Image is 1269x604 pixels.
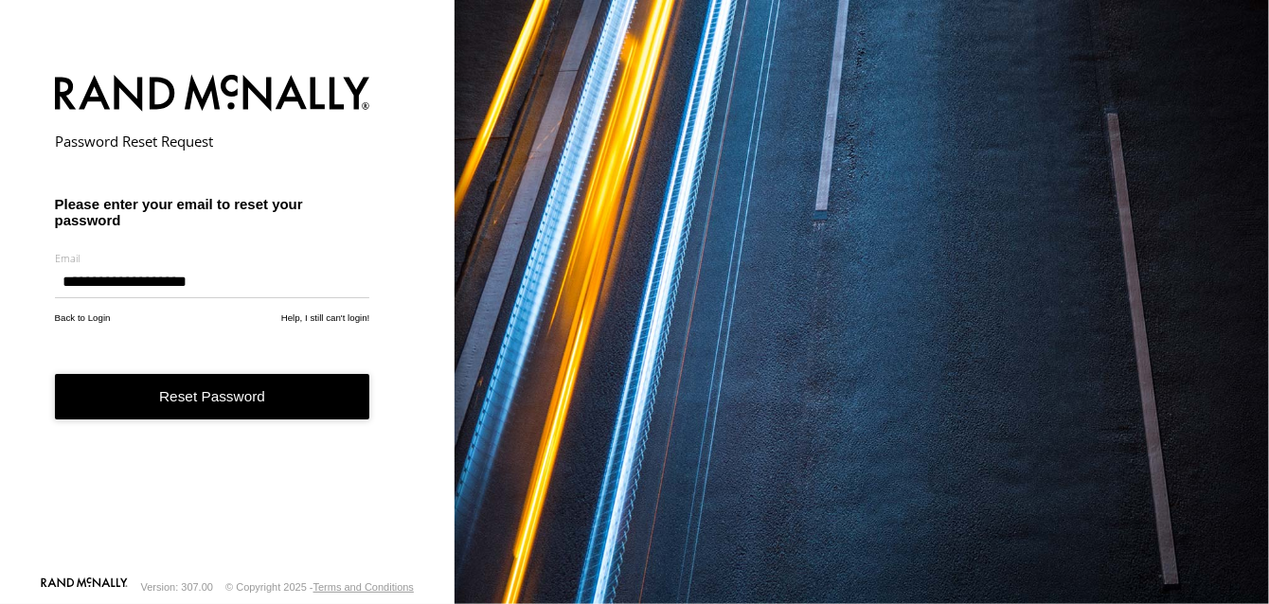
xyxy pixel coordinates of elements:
[55,196,370,228] h3: Please enter your email to reset your password
[55,312,111,323] a: Back to Login
[55,251,370,265] label: Email
[281,312,370,323] a: Help, I still can't login!
[55,71,370,119] img: Rand McNally
[55,132,370,151] h2: Password Reset Request
[55,374,370,420] button: Reset Password
[141,581,213,593] div: Version: 307.00
[41,577,128,596] a: Visit our Website
[313,581,414,593] a: Terms and Conditions
[225,581,414,593] div: © Copyright 2025 -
